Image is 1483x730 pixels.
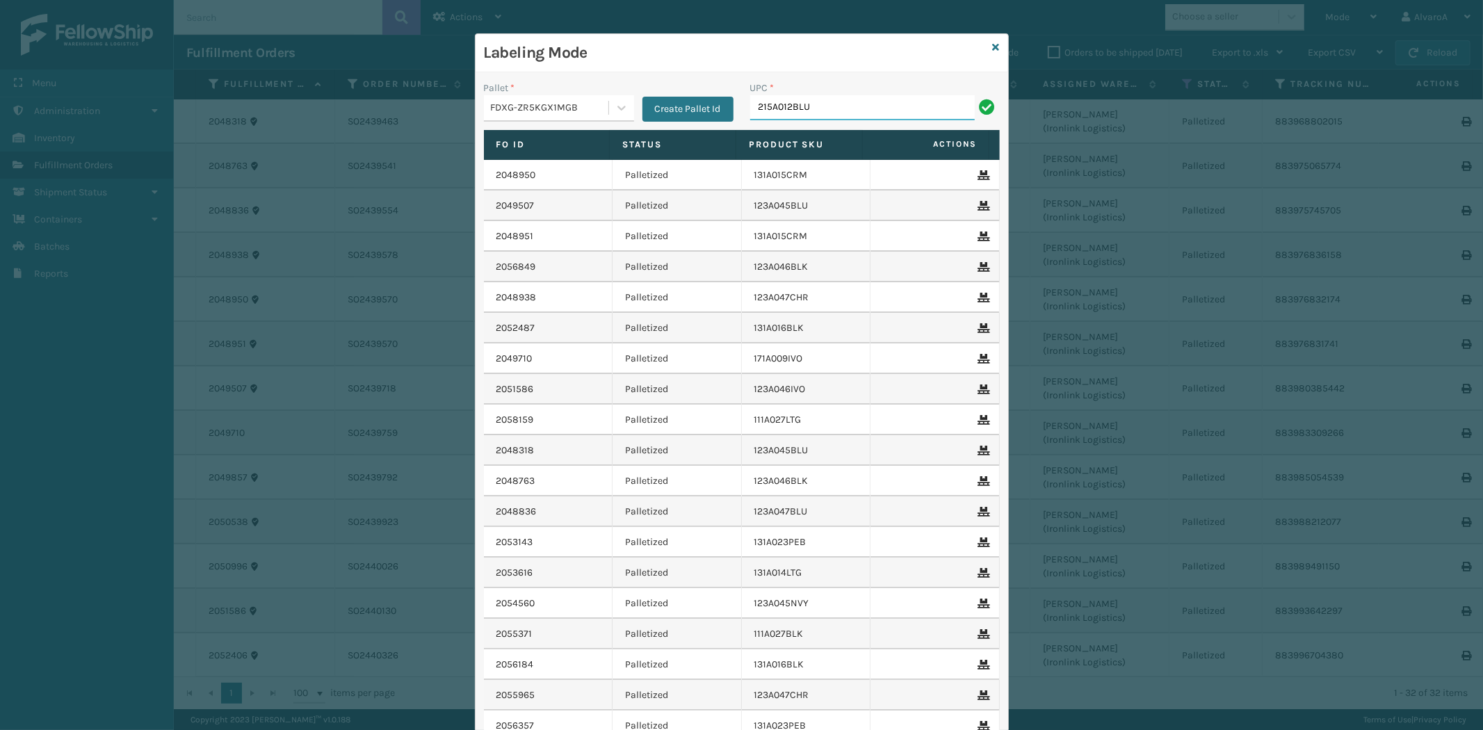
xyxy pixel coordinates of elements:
i: Remove From Pallet [978,201,987,211]
td: Palletized [613,680,742,711]
a: 2055965 [496,688,535,702]
td: Palletized [613,190,742,221]
a: 2049507 [496,199,535,213]
td: 123A046IVO [742,374,871,405]
a: 2055371 [496,627,533,641]
td: 131A014LTG [742,558,871,588]
td: Palletized [613,558,742,588]
td: Palletized [613,405,742,435]
td: 131A016BLK [742,313,871,343]
a: 2053616 [496,566,533,580]
td: 123A047CHR [742,680,871,711]
td: Palletized [613,160,742,190]
td: Palletized [613,343,742,374]
i: Remove From Pallet [978,507,987,517]
a: 2054560 [496,597,535,610]
td: Palletized [613,619,742,649]
td: Palletized [613,374,742,405]
h3: Labeling Mode [484,42,987,63]
a: 2058159 [496,413,534,427]
td: 123A046BLK [742,466,871,496]
td: Palletized [613,221,742,252]
label: Pallet [484,81,515,95]
i: Remove From Pallet [978,323,987,333]
td: 131A023PEB [742,527,871,558]
i: Remove From Pallet [978,660,987,670]
td: 123A045BLU [742,435,871,466]
a: 2048938 [496,291,537,305]
td: Palletized [613,527,742,558]
td: Palletized [613,282,742,313]
td: 123A045NVY [742,588,871,619]
td: 111A027BLK [742,619,871,649]
td: Palletized [613,313,742,343]
i: Remove From Pallet [978,476,987,486]
td: Palletized [613,435,742,466]
td: Palletized [613,649,742,680]
i: Remove From Pallet [978,690,987,700]
i: Remove From Pallet [978,384,987,394]
i: Remove From Pallet [978,262,987,272]
td: Palletized [613,496,742,527]
i: Remove From Pallet [978,629,987,639]
a: 2048318 [496,444,535,457]
td: 131A015CRM [742,221,871,252]
i: Remove From Pallet [978,568,987,578]
td: 123A047CHR [742,282,871,313]
a: 2048763 [496,474,535,488]
a: 2048950 [496,168,536,182]
i: Remove From Pallet [978,446,987,455]
label: Fo Id [496,138,597,151]
i: Remove From Pallet [978,170,987,180]
td: 131A015CRM [742,160,871,190]
td: 123A045BLU [742,190,871,221]
div: FDXG-ZR5KGX1MGB [491,101,610,115]
i: Remove From Pallet [978,537,987,547]
a: 2051586 [496,382,534,396]
td: 171A009IVO [742,343,871,374]
a: 2052487 [496,321,535,335]
i: Remove From Pallet [978,415,987,425]
td: Palletized [613,252,742,282]
i: Remove From Pallet [978,293,987,302]
i: Remove From Pallet [978,232,987,241]
a: 2048951 [496,229,534,243]
a: 2056184 [496,658,534,672]
label: Product SKU [749,138,850,151]
td: 111A027LTG [742,405,871,435]
i: Remove From Pallet [978,599,987,608]
a: 2056849 [496,260,536,274]
label: Status [622,138,723,151]
a: 2048836 [496,505,537,519]
td: Palletized [613,466,742,496]
td: 123A046BLK [742,252,871,282]
a: 2049710 [496,352,533,366]
label: UPC [750,81,775,95]
button: Create Pallet Id [642,97,734,122]
i: Remove From Pallet [978,354,987,364]
td: 123A047BLU [742,496,871,527]
a: 2053143 [496,535,533,549]
td: Palletized [613,588,742,619]
td: 131A016BLK [742,649,871,680]
span: Actions [867,133,986,156]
